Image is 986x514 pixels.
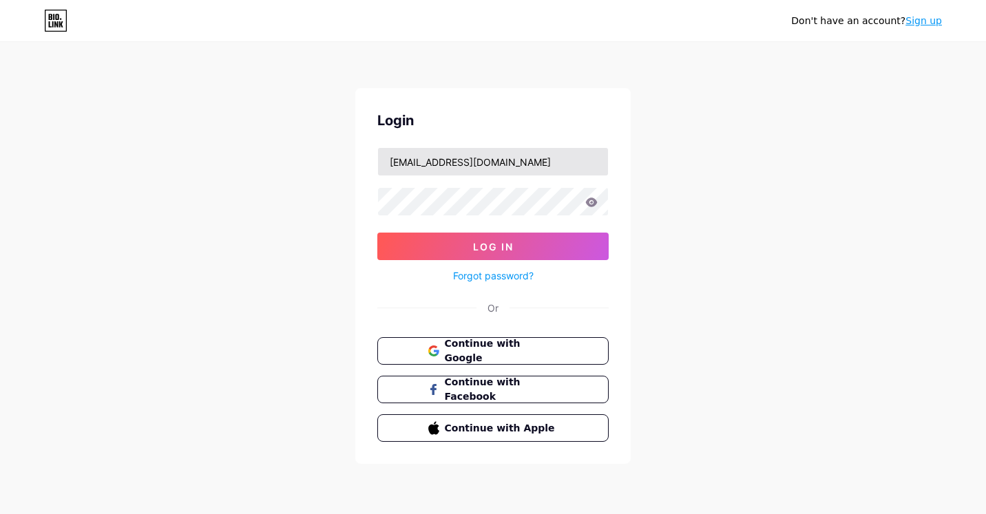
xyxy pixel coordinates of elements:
[791,14,942,28] div: Don't have an account?
[453,268,534,283] a: Forgot password?
[905,15,942,26] a: Sign up
[445,421,558,436] span: Continue with Apple
[377,110,609,131] div: Login
[445,375,558,404] span: Continue with Facebook
[487,301,499,315] div: Or
[473,241,514,253] span: Log In
[377,337,609,365] button: Continue with Google
[445,336,558,365] span: Continue with Google
[377,376,609,403] button: Continue with Facebook
[378,148,608,175] input: Username
[377,233,609,260] button: Log In
[377,414,609,442] button: Continue with Apple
